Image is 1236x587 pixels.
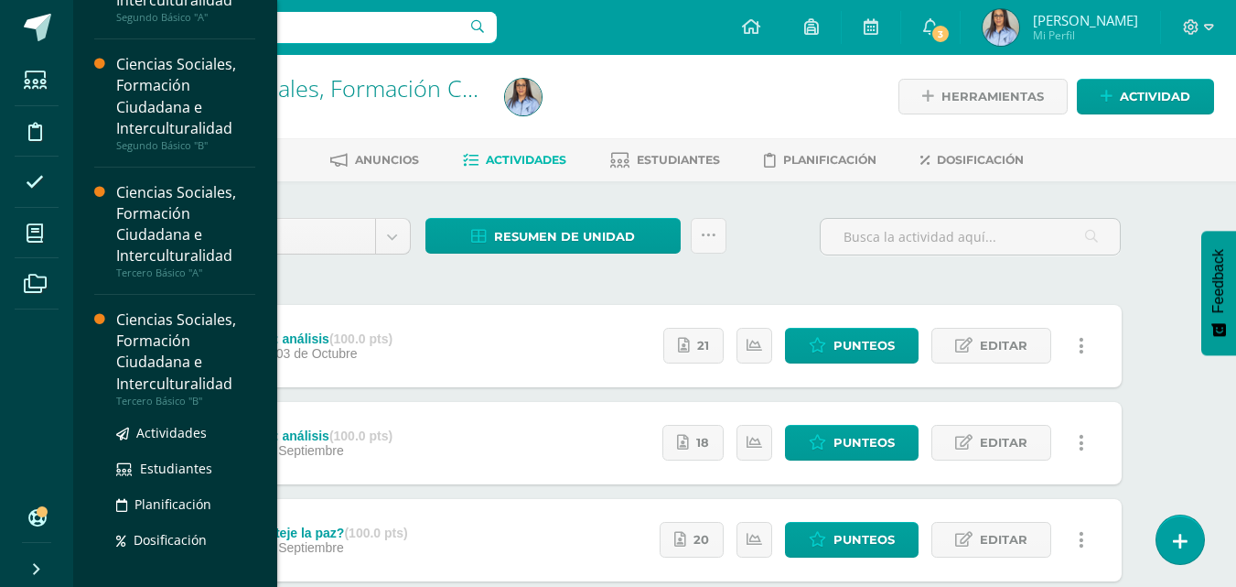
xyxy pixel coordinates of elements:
[697,329,709,363] span: 21
[937,153,1024,167] span: Dosificación
[116,529,255,550] a: Dosificación
[1210,249,1227,313] span: Feedback
[505,79,542,115] img: 70b1105214193c847cd35a8087b967c7.png
[116,310,255,394] div: Ciencias Sociales, Formación Ciudadana e Interculturalidad
[329,332,392,346] strong: (100.0 pts)
[833,523,895,557] span: Punteos
[143,101,483,118] div: Tercero Básico 'A'
[143,72,755,103] a: Ciencias Sociales, Formación Ciudadana e Interculturalidad
[242,443,344,458] span: 30 de Septiembre
[662,425,724,461] a: 18
[203,219,361,254] span: Unidad 4
[785,328,919,364] a: Punteos
[833,426,895,460] span: Punteos
[821,219,1120,255] input: Busca la actividad aquí...
[930,24,951,44] span: 3
[116,422,255,443] a: Actividades
[116,54,255,151] a: Ciencias Sociales, Formación Ciudadana e InterculturalidadSegundo Básico "B"
[116,182,255,266] div: Ciencias Sociales, Formación Ciudadana e Interculturalidad
[486,153,566,167] span: Actividades
[980,523,1027,557] span: Editar
[696,426,709,460] span: 18
[116,310,255,407] a: Ciencias Sociales, Formación Ciudadana e InterculturalidadTercero Básico "B"
[116,11,255,24] div: Segundo Básico "A"
[1201,231,1236,355] button: Feedback - Mostrar encuesta
[116,458,255,479] a: Estudiantes
[136,424,207,441] span: Actividades
[494,220,635,254] span: Resumen de unidad
[764,146,876,175] a: Planificación
[783,153,876,167] span: Planificación
[116,54,255,138] div: Ciencias Sociales, Formación Ciudadana e Interculturalidad
[85,12,497,43] input: Busca un usuario...
[660,522,724,558] a: 20
[637,153,720,167] span: Estudiantes
[355,153,419,167] span: Anuncios
[116,139,255,152] div: Segundo Básico "B"
[143,75,483,101] h1: Ciencias Sociales, Formación Ciudadana e Interculturalidad
[920,146,1024,175] a: Dosificación
[140,460,212,477] span: Estudiantes
[785,425,919,461] a: Punteos
[1120,80,1190,114] span: Actividad
[463,146,566,175] a: Actividades
[941,80,1044,114] span: Herramientas
[116,266,255,279] div: Tercero Básico "A"
[983,9,1019,46] img: 70b1105214193c847cd35a8087b967c7.png
[610,146,720,175] a: Estudiantes
[189,219,410,254] a: Unidad 4
[330,146,419,175] a: Anuncios
[134,495,211,513] span: Planificación
[663,328,724,364] a: 21
[116,182,255,279] a: Ciencias Sociales, Formación Ciudadana e InterculturalidadTercero Básico "A"
[1033,27,1138,43] span: Mi Perfil
[210,526,407,540] div: ¿Cómo se teje la paz?
[693,523,709,557] span: 20
[116,494,255,515] a: Planificación
[785,522,919,558] a: Punteos
[980,426,1027,460] span: Editar
[1033,11,1138,29] span: [PERSON_NAME]
[425,218,681,254] a: Resumen de unidad
[329,429,392,443] strong: (100.0 pts)
[833,329,895,363] span: Punteos
[116,395,255,408] div: Tercero Básico "B"
[134,531,207,549] span: Dosificación
[210,332,392,346] div: Tema 5 y 6: análisis
[898,79,1068,114] a: Herramientas
[276,346,358,361] span: 03 de Octubre
[344,526,407,540] strong: (100.0 pts)
[210,429,392,443] div: Tema 3 y 4: análisis
[242,540,344,555] span: 26 de Septiembre
[1077,79,1214,114] a: Actividad
[980,329,1027,363] span: Editar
